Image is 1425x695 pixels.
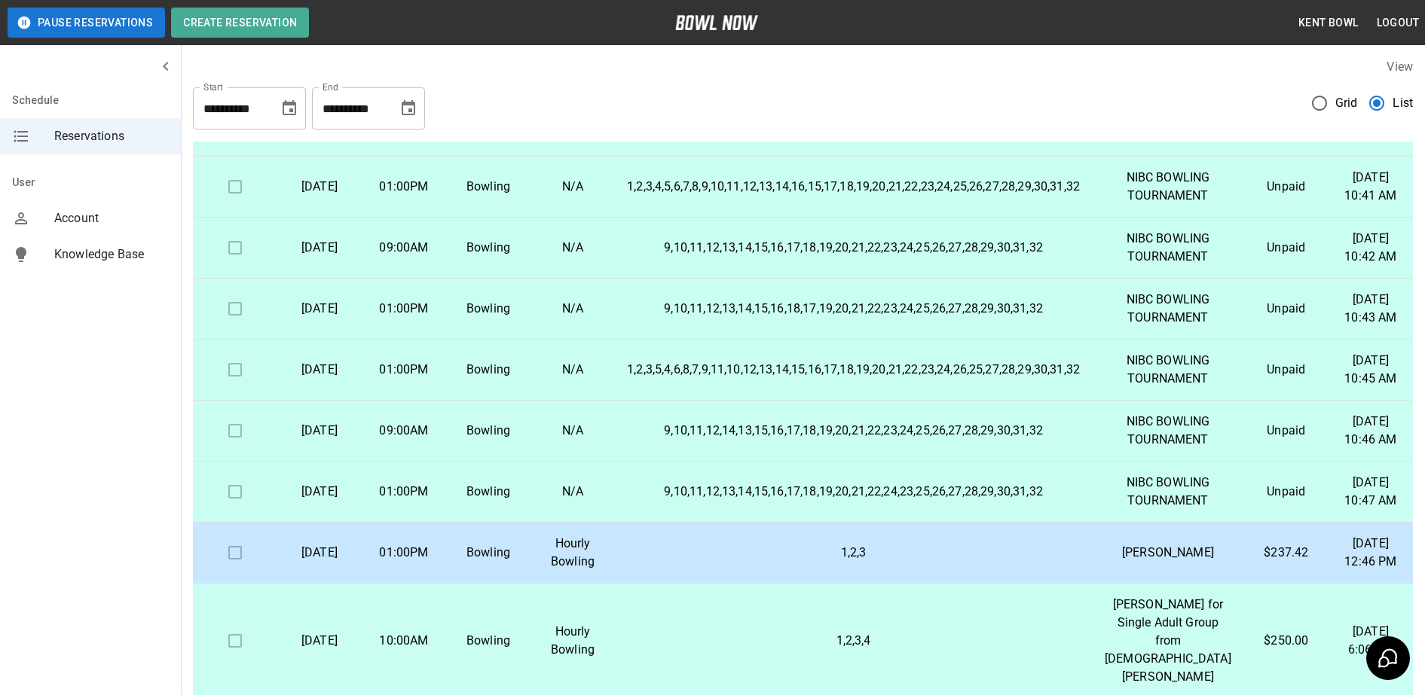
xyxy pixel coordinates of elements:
p: Unpaid [1256,300,1316,318]
p: NIBC BOWLING TOURNAMENT [1104,413,1232,449]
p: NIBC BOWLING TOURNAMENT [1104,474,1232,510]
p: Hourly Bowling [543,535,603,571]
p: Unpaid [1256,422,1316,440]
p: 1,2,3,4,5,6,7,8,9,10,11,12,13,14,16,15,17,18,19,20,21,22,23,24,25,26,27,28,29,30,31,32 [627,178,1080,196]
span: Grid [1335,94,1358,112]
p: Bowling [458,300,518,318]
p: [DATE] [289,483,350,501]
p: 01:00PM [374,178,434,196]
span: List [1393,94,1413,112]
p: 9,10,11,12,13,14,15,16,17,18,19,20,21,22,24,23,25,26,27,28,29,30,31,32 [627,483,1080,501]
span: Reservations [54,127,169,145]
p: $250.00 [1256,632,1316,650]
p: N/A [543,483,603,501]
p: Bowling [458,483,518,501]
span: Account [54,209,169,227]
label: View [1387,59,1413,74]
p: 10:00AM [374,632,434,650]
p: 01:00PM [374,483,434,501]
p: $237.42 [1256,544,1316,562]
p: 1,2,3,4 [627,632,1080,650]
p: [DATE] [289,361,350,379]
p: [DATE] [289,422,350,440]
p: Bowling [458,239,518,257]
p: N/A [543,361,603,379]
p: Hourly Bowling [543,623,603,659]
p: NIBC BOWLING TOURNAMENT [1104,352,1232,388]
p: 01:00PM [374,361,434,379]
p: 01:00PM [374,544,434,562]
p: [DATE] [289,300,350,318]
p: [DATE] [289,239,350,257]
p: 9,10,11,12,14,13,15,16,17,18,19,20,21,22,23,24,25,26,27,28,29,30,31,32 [627,422,1080,440]
button: Choose date, selected date is Sep 29, 2025 [274,93,304,123]
p: [PERSON_NAME] [1104,544,1232,562]
p: N/A [543,300,603,318]
p: NIBC BOWLING TOURNAMENT [1104,169,1232,205]
p: [DATE] [289,178,350,196]
p: [DATE] 10:42 AM [1341,230,1401,266]
p: [DATE] [289,632,350,650]
p: [DATE] 10:41 AM [1341,169,1401,205]
p: Bowling [458,178,518,196]
img: logo [675,15,758,30]
p: Bowling [458,544,518,562]
p: Bowling [458,422,518,440]
p: [DATE] 10:45 AM [1341,352,1401,388]
p: 09:00AM [374,239,434,257]
p: 9,10,11,12,13,14,15,16,18,17,19,20,21,22,23,24,25,26,27,28,29,30,31,32 [627,300,1080,318]
p: [DATE] 12:46 PM [1341,535,1401,571]
p: N/A [543,178,603,196]
p: 1,2,3 [627,544,1080,562]
p: Unpaid [1256,239,1316,257]
p: Bowling [458,361,518,379]
button: Choose date, selected date is Nov 29, 2025 [393,93,424,123]
p: NIBC BOWLING TOURNAMENT [1104,230,1232,266]
p: 9,10,11,12,13,14,15,16,17,18,19,20,21,22,23,24,25,26,27,28,29,30,31,32 [627,239,1080,257]
p: 09:00AM [374,422,434,440]
p: 1,2,3,5,4,6,8,7,9,11,10,12,13,14,15,16,17,18,19,20,21,22,23,24,26,25,27,28,29,30,31,32 [627,361,1080,379]
p: N/A [543,239,603,257]
p: N/A [543,422,603,440]
button: Logout [1371,9,1425,37]
p: [DATE] 10:47 AM [1341,474,1401,510]
p: Unpaid [1256,178,1316,196]
p: Unpaid [1256,361,1316,379]
p: [DATE] [289,544,350,562]
p: [DATE] 10:43 AM [1341,291,1401,327]
p: [DATE] 10:46 AM [1341,413,1401,449]
p: Bowling [458,632,518,650]
button: Kent Bowl [1292,9,1365,37]
button: Pause Reservations [8,8,165,38]
p: [PERSON_NAME] for Single Adult Group from [DEMOGRAPHIC_DATA][PERSON_NAME] [1104,596,1232,686]
p: NIBC BOWLING TOURNAMENT [1104,291,1232,327]
p: Unpaid [1256,483,1316,501]
p: [DATE] 6:06 PM [1341,623,1401,659]
p: 01:00PM [374,300,434,318]
span: Knowledge Base [54,245,169,264]
button: Create Reservation [171,8,309,38]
